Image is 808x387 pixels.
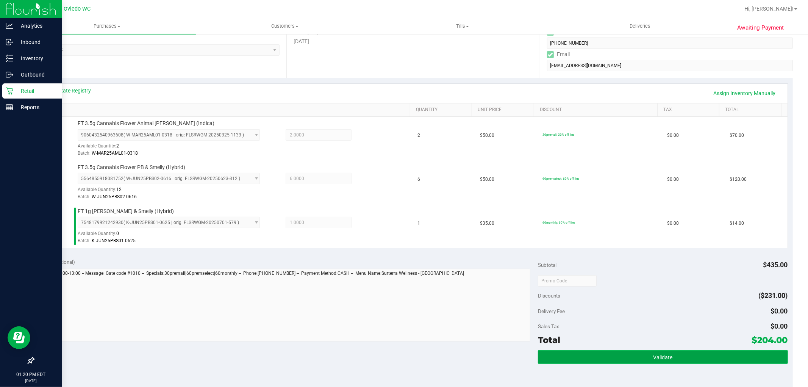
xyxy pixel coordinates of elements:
span: $0.00 [667,132,679,139]
span: Oviedo WC [64,6,91,12]
span: 1 [418,220,420,227]
span: Tills [374,23,551,30]
span: $35.00 [480,220,494,227]
iframe: Resource center [8,326,30,349]
p: Retail [13,86,59,96]
span: Customers [196,23,373,30]
span: W-MAR25AML01-0318 [92,150,138,156]
span: 2 [116,143,119,149]
span: ($231.00) [759,291,788,299]
span: $50.00 [480,176,494,183]
input: Format: (999) 999-9999 [547,38,793,49]
span: $0.00 [771,307,788,315]
span: Purchases [18,23,196,30]
span: Batch: [78,238,91,243]
inline-svg: Inventory [6,55,13,62]
inline-svg: Outbound [6,71,13,78]
span: FT 3.5g Cannabis Flower PB & Smelly (Hybrid) [78,164,185,171]
inline-svg: Inbound [6,38,13,46]
span: FT 1g [PERSON_NAME] & Smelly (Hybrid) [78,208,174,215]
span: Batch: [78,150,91,156]
a: Total [725,107,778,113]
span: FT 3.5g Cannabis Flower Animal [PERSON_NAME] (Indica) [78,120,214,127]
span: $204.00 [752,335,788,345]
span: $70.00 [730,132,744,139]
a: Discount [540,107,655,113]
span: W-JUN25PBS02-0616 [92,194,137,199]
span: $120.00 [730,176,747,183]
p: Inventory [13,54,59,63]
a: Customers [196,18,374,34]
span: $435.00 [763,261,788,269]
span: $50.00 [480,132,494,139]
span: $14.00 [730,220,744,227]
button: Validate [538,350,788,364]
a: Deliveries [551,18,729,34]
span: K-JUN25PBS01-0625 [92,238,136,243]
p: 01:20 PM EDT [3,371,59,378]
a: View State Registry [46,87,91,94]
span: Hi, [PERSON_NAME]! [744,6,794,12]
a: SKU [45,107,407,113]
a: Unit Price [478,107,531,113]
a: Tills [374,18,551,34]
span: $0.00 [667,176,679,183]
label: Email [547,49,570,60]
span: 0 [116,231,119,236]
inline-svg: Reports [6,103,13,111]
span: Validate [653,354,672,360]
inline-svg: Retail [6,87,13,95]
div: [DATE] [294,38,533,45]
a: Assign Inventory Manually [709,87,781,100]
span: 12 [116,187,122,192]
a: Purchases [18,18,196,34]
inline-svg: Analytics [6,22,13,30]
span: 60monthly: 60% off line [542,221,575,224]
div: Available Quantity: [78,141,269,155]
span: 6 [418,176,420,183]
a: Tax [663,107,716,113]
p: Analytics [13,21,59,30]
p: Reports [13,103,59,112]
span: $0.00 [771,322,788,330]
span: 30premall: 30% off line [542,133,574,136]
p: [DATE] [3,378,59,384]
span: Deliveries [619,23,661,30]
p: Inbound [13,38,59,47]
a: Quantity [416,107,469,113]
span: Total [538,335,560,345]
span: Batch: [78,194,91,199]
span: Subtotal [538,262,556,268]
span: Discounts [538,289,560,302]
span: $0.00 [667,220,679,227]
span: 60premselect: 60% off line [542,177,579,180]
input: Promo Code [538,275,597,287]
p: Outbound [13,70,59,79]
span: Sales Tax [538,323,559,329]
div: Available Quantity: [78,228,269,243]
div: Available Quantity: [78,184,269,199]
span: Delivery Fee [538,308,565,314]
span: Awaiting Payment [737,24,784,32]
span: 2 [418,132,420,139]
